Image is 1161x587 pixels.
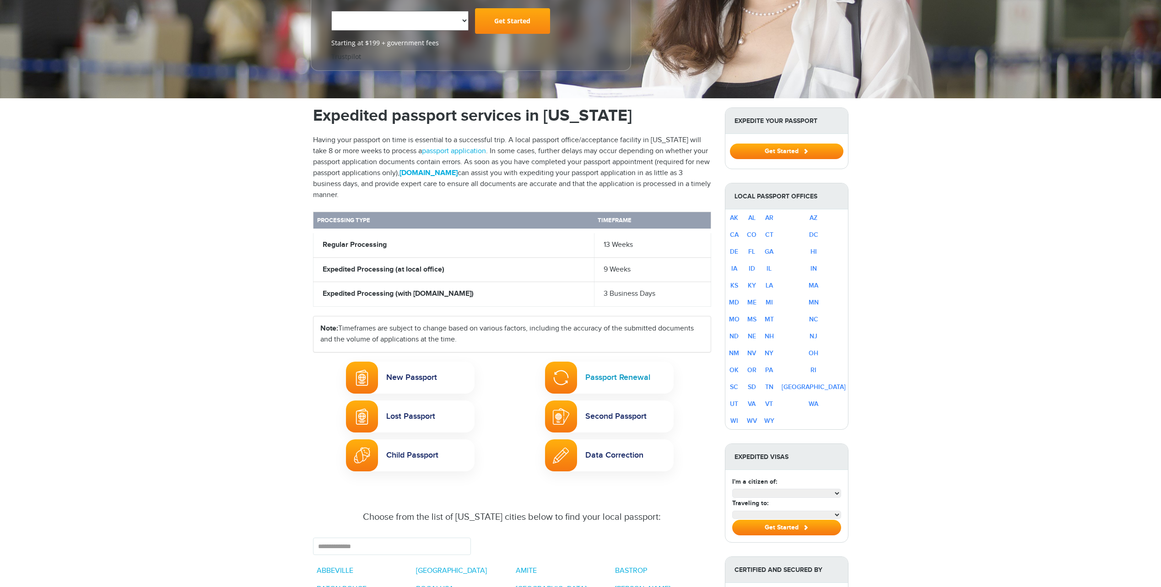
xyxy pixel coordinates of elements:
[400,169,458,177] a: [DOMAIN_NAME]
[730,144,843,159] button: Get Started
[747,349,756,357] a: NV
[732,520,841,535] button: Get Started
[615,566,647,575] a: BASTROP
[730,214,738,222] a: AK
[766,299,773,306] a: MI
[553,448,569,464] img: Passport Name Change
[346,400,475,432] a: Lost PassportLost Passport
[748,332,756,340] a: NE
[767,265,772,272] a: IL
[748,400,756,408] a: VA
[354,447,370,464] img: Child Passport
[317,566,353,575] a: ABBEVILLE
[320,324,338,333] strong: Note:
[809,400,818,408] a: WA
[766,282,773,289] a: LA
[809,315,818,323] a: NC
[516,566,537,575] a: AMITE
[729,349,739,357] a: NM
[809,231,818,239] a: DC
[331,52,361,61] a: Trustpilot
[422,147,486,155] a: passport application
[730,282,738,289] a: KS
[732,498,768,508] label: Traveling to:
[594,257,711,282] td: 9 Weeks
[747,231,756,239] a: CO
[810,214,817,222] a: AZ
[323,240,387,249] strong: Regular Processing
[320,510,704,524] div: Choose from the list of [US_STATE] cities below to find your local passport:
[730,417,738,425] a: WI
[747,417,757,425] a: WV
[725,108,848,134] strong: Expedite Your Passport
[765,400,773,408] a: VT
[729,299,739,306] a: MD
[323,289,474,298] strong: Expedited Processing (with [DOMAIN_NAME])
[809,282,818,289] a: MA
[765,214,773,222] a: AR
[594,282,711,307] td: 3 Business Days
[356,408,368,425] img: Lost Passport
[732,477,777,486] label: I'm a citizen of:
[748,282,756,289] a: KY
[809,299,819,306] a: MN
[725,183,848,209] strong: Local Passport Offices
[313,316,711,352] div: Timeframes are subject to change based on various factors, including the accuracy of the submitte...
[730,147,843,155] a: Get Started
[765,366,773,374] a: PA
[356,369,368,386] img: New Passport
[765,332,774,340] a: NH
[545,362,674,394] a: Passport RenewalPassport Renewal
[730,400,738,408] a: UT
[749,265,755,272] a: ID
[594,212,711,231] th: Timeframe
[553,408,569,425] img: Second Passport
[346,439,475,471] a: Child PassportChild Passport
[765,383,773,391] a: TN
[810,265,817,272] a: IN
[725,557,848,583] strong: Certified and Secured by
[729,366,739,374] a: OK
[545,439,674,471] a: Passport Name ChangeData Correction
[810,332,817,340] a: NJ
[764,417,774,425] a: WY
[331,38,610,48] span: Starting at $199 + government fees
[747,315,756,323] a: MS
[748,248,755,256] a: FL
[747,366,756,374] a: OR
[594,231,711,257] td: 13 Weeks
[765,315,774,323] a: MT
[313,135,711,201] p: Having your passport on time is essential to a successful trip. A local passport office/acceptanc...
[810,366,816,374] a: RI
[725,444,848,470] strong: Expedited Visas
[346,362,475,394] a: New PassportNew Passport
[553,369,569,386] img: Passport Renewal
[313,107,711,124] h1: Expedited passport services in [US_STATE]
[416,566,487,575] a: [GEOGRAPHIC_DATA]
[747,299,756,306] a: ME
[748,214,756,222] a: AL
[782,383,846,391] a: [GEOGRAPHIC_DATA]
[731,265,737,272] a: IA
[810,248,817,256] a: HI
[765,349,773,357] a: NY
[730,383,738,391] a: SC
[313,212,594,231] th: Processing Type
[729,332,739,340] a: ND
[729,315,740,323] a: MO
[809,349,818,357] a: OH
[475,8,550,34] a: Get Started
[545,400,674,432] a: Second PassportSecond Passport
[748,383,756,391] a: SD
[765,248,773,256] a: GA
[730,248,738,256] a: DE
[730,231,739,239] a: CA
[765,231,773,239] a: CT
[323,265,444,274] strong: Expedited Processing (at local office)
